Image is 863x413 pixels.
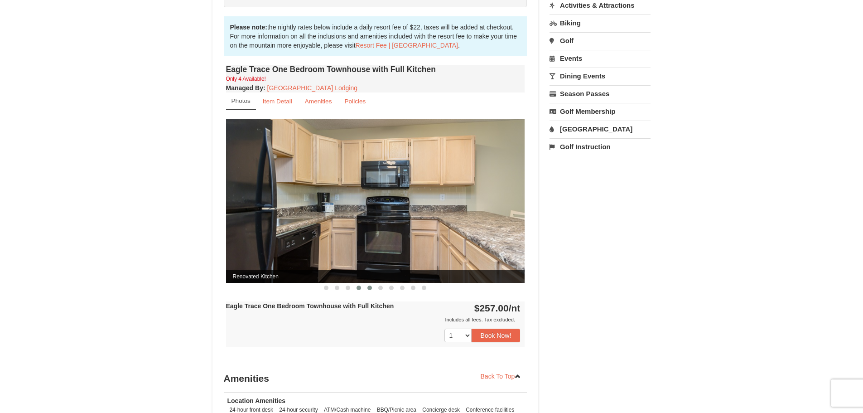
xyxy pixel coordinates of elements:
a: Back To Top [475,369,527,383]
a: Policies [338,92,371,110]
strong: : [226,84,265,92]
small: Only 4 Available! [226,76,266,82]
h4: Eagle Trace One Bedroom Townhouse with Full Kitchen [226,65,525,74]
div: the nightly rates below include a daily resort fee of $22, taxes will be added at checkout. For m... [224,16,527,56]
a: Amenities [299,92,338,110]
a: Resort Fee | [GEOGRAPHIC_DATA] [356,42,458,49]
span: Renovated Kitchen [226,270,525,283]
small: Amenities [305,98,332,105]
h3: Amenities [224,369,527,388]
a: Golf [550,32,651,49]
a: Season Passes [550,85,651,102]
strong: Eagle Trace One Bedroom Townhouse with Full Kitchen [226,302,394,310]
button: Book Now! [472,329,521,342]
a: Item Detail [257,92,298,110]
small: Policies [344,98,366,105]
a: Golf Instruction [550,138,651,155]
div: Includes all fees. Tax excluded. [226,315,521,324]
span: /nt [509,303,521,313]
strong: Please note: [230,24,267,31]
a: [GEOGRAPHIC_DATA] Lodging [267,84,357,92]
a: Dining Events [550,68,651,84]
strong: Location Amenities [227,397,286,404]
a: Golf Membership [550,103,651,120]
small: Photos [231,97,251,104]
small: Item Detail [263,98,292,105]
strong: $257.00 [474,303,521,313]
a: [GEOGRAPHIC_DATA] [550,121,651,137]
img: Renovated Kitchen [226,119,525,282]
a: Photos [226,92,256,110]
span: Managed By [226,84,263,92]
a: Biking [550,15,651,31]
a: Events [550,50,651,67]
